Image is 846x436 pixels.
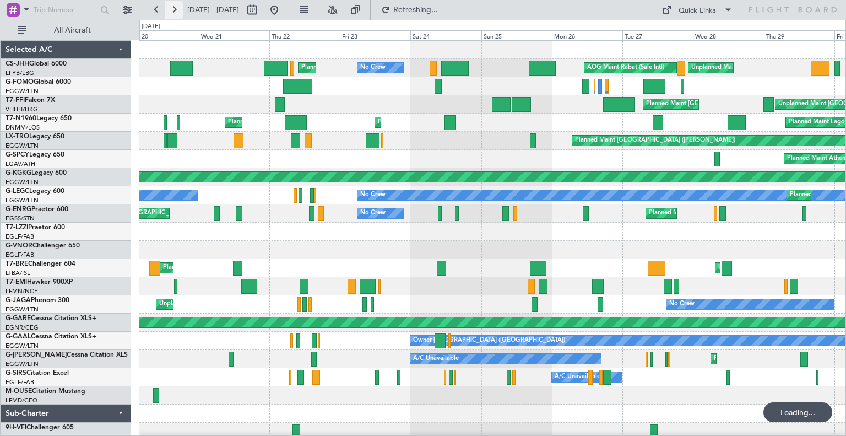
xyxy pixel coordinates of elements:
[679,6,716,17] div: Quick Links
[6,251,34,259] a: EGLF/FAB
[360,205,386,222] div: No Crew
[6,352,128,358] a: G-[PERSON_NAME]Cessna Citation XLS
[6,105,38,114] a: VHHH/HKG
[657,1,738,19] button: Quick Links
[6,170,31,176] span: G-KGKG
[6,370,26,376] span: G-SIRS
[6,224,28,231] span: T7-LZZI
[6,243,32,249] span: G-VNOR
[763,402,832,422] div: Loading...
[6,305,39,314] a: EGGW/LTN
[142,22,160,31] div: [DATE]
[6,142,39,150] a: EGGW/LTN
[6,79,71,85] a: G-FOMOGlobal 6000
[649,205,822,222] div: Planned Maint [GEOGRAPHIC_DATA] ([GEOGRAPHIC_DATA])
[6,333,96,340] a: G-GAALCessna Citation XLS+
[6,97,55,104] a: T7-FFIFalcon 7X
[575,132,735,149] div: Planned Maint [GEOGRAPHIC_DATA] ([PERSON_NAME])
[6,424,74,431] a: 9H-VFIChallenger 605
[360,60,386,76] div: No Crew
[6,123,40,132] a: DNMM/LOS
[6,206,68,213] a: G-ENRGPraetor 600
[622,30,693,40] div: Tue 27
[159,296,340,313] div: Unplanned Maint [GEOGRAPHIC_DATA] ([GEOGRAPHIC_DATA])
[6,152,29,158] span: G-SPCY
[693,30,763,40] div: Wed 28
[6,352,67,358] span: G-[PERSON_NAME]
[6,133,29,140] span: LX-TRO
[6,214,35,223] a: EGSS/STN
[6,424,26,431] span: 9H-VFI
[764,30,834,40] div: Thu 29
[6,69,34,77] a: LFPB/LBG
[340,30,410,40] div: Fri 23
[393,6,439,14] span: Refreshing...
[34,2,97,18] input: Trip Number
[6,297,31,304] span: G-JAGA
[6,115,72,122] a: T7-N1960Legacy 650
[6,188,64,195] a: G-LEGCLegacy 600
[6,261,28,267] span: T7-BRE
[6,97,25,104] span: T7-FFI
[6,279,27,286] span: T7-EMI
[6,297,69,304] a: G-JAGAPhenom 300
[360,187,386,203] div: No Crew
[6,388,32,395] span: M-OUSE
[481,30,552,40] div: Sun 25
[646,96,820,112] div: Planned Maint [GEOGRAPHIC_DATA] ([GEOGRAPHIC_DATA])
[6,243,80,249] a: G-VNORChallenger 650
[6,370,69,376] a: G-SIRSCitation Excel
[587,60,664,76] div: AOG Maint Rabat (Sale Intl)
[6,87,39,95] a: EGGW/LTN
[6,315,96,322] a: G-GARECessna Citation XLS+
[6,333,31,340] span: G-GAAL
[6,378,34,386] a: EGLF/FAB
[6,79,34,85] span: G-FOMO
[128,30,199,40] div: Tue 20
[187,5,239,15] span: [DATE] - [DATE]
[6,342,39,350] a: EGGW/LTN
[6,61,67,67] a: CS-JHHGlobal 6000
[29,26,116,34] span: All Aircraft
[6,233,34,241] a: EGLF/FAB
[81,205,254,222] div: Planned Maint [GEOGRAPHIC_DATA] ([GEOGRAPHIC_DATA])
[301,60,475,76] div: Planned Maint [GEOGRAPHIC_DATA] ([GEOGRAPHIC_DATA])
[6,188,29,195] span: G-LEGC
[6,279,73,286] a: T7-EMIHawker 900XP
[269,30,340,40] div: Thu 22
[6,170,67,176] a: G-KGKGLegacy 600
[228,114,342,131] div: Planned Maint Lagos ([PERSON_NAME])
[163,260,286,276] div: Planned Maint Nice ([GEOGRAPHIC_DATA])
[6,261,75,267] a: T7-BREChallenger 604
[6,160,35,168] a: LGAV/ATH
[6,287,38,295] a: LFMN/NCE
[552,30,622,40] div: Mon 26
[6,360,39,368] a: EGGW/LTN
[199,30,269,40] div: Wed 21
[6,324,39,332] a: EGNR/CEG
[6,61,29,67] span: CS-JHH
[12,21,120,39] button: All Aircraft
[6,315,31,322] span: G-GARE
[6,178,39,186] a: EGGW/LTN
[6,396,37,405] a: LFMD/CEQ
[376,1,442,19] button: Refreshing...
[6,388,85,395] a: M-OUSECitation Mustang
[410,30,481,40] div: Sat 24
[6,133,64,140] a: LX-TROLegacy 650
[6,206,31,213] span: G-ENRG
[6,196,39,204] a: EGGW/LTN
[6,115,36,122] span: T7-N1960
[413,332,565,349] div: Owner [GEOGRAPHIC_DATA] ([GEOGRAPHIC_DATA])
[555,369,600,385] div: A/C Unavailable
[6,224,65,231] a: T7-LZZIPraetor 600
[6,269,30,277] a: LTBA/ISL
[378,114,551,131] div: Planned Maint [GEOGRAPHIC_DATA] ([GEOGRAPHIC_DATA])
[6,152,64,158] a: G-SPCYLegacy 650
[413,351,459,367] div: A/C Unavailable
[669,296,695,313] div: No Crew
